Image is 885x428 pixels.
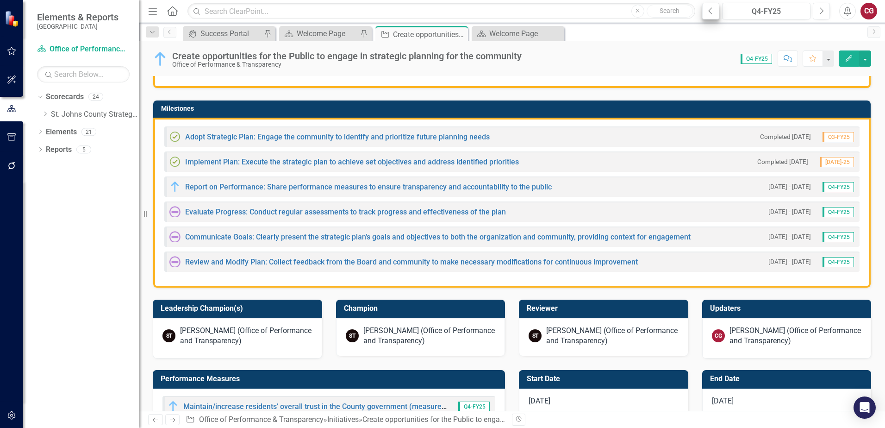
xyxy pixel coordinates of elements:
div: 5 [76,145,91,153]
small: [DATE] - [DATE] [768,208,811,216]
a: Review and Modify Plan: Collect feedback from the Board and community to make necessary modificat... [185,258,638,266]
img: Not Started [169,206,181,217]
a: Evaluate Progress: Conduct regular assessments to track progress and effectiveness of the plan [185,208,506,216]
h3: Updaters [710,304,867,313]
span: Q4-FY25 [823,232,854,242]
h3: Champion [344,304,501,313]
a: Success Portal [185,28,262,39]
a: Office of Performance & Transparency [199,415,324,424]
h3: Leadership Champion(s) [161,304,318,313]
div: Open Intercom Messenger [854,397,876,419]
div: Success Portal [200,28,262,39]
small: [DATE] - [DATE] [768,183,811,191]
div: Create opportunities for the Public to engage in strategic planning for the community [393,29,466,40]
div: [PERSON_NAME] (Office of Performance and Transparency) [180,326,312,347]
a: Implement Plan: Execute the strategic plan to achieve set objectives and address identified prior... [185,157,519,166]
a: Office of Performance & Transparency [37,44,130,55]
div: [PERSON_NAME] (Office of Performance and Transparency) [363,326,496,347]
span: [DATE]-25 [820,157,854,167]
img: In Progress [153,51,168,66]
small: Completed [DATE] [760,132,811,141]
h3: Reviewer [527,304,684,313]
div: ST [529,329,542,342]
a: Elements [46,127,77,138]
span: Q3-FY25 [823,132,854,142]
div: ST [162,329,175,342]
span: Q4-FY25 [823,207,854,217]
button: Search [647,5,693,18]
img: Completed [169,156,181,167]
a: Initiatives [327,415,359,424]
span: Q4-FY25 [458,402,490,412]
span: Q4-FY25 [741,54,772,64]
div: 21 [81,128,96,136]
span: Q4-FY25 [823,182,854,192]
input: Search ClearPoint... [187,3,695,19]
span: Elements & Reports [37,12,118,23]
span: Q4-FY25 [823,257,854,267]
h3: Start Date [527,375,684,383]
a: Report on Performance: Share performance measures to ensure transparency and accountability to th... [185,183,552,191]
button: CG [860,3,877,19]
span: [DATE] [712,397,734,405]
div: 24 [88,93,103,101]
div: Create opportunities for the Public to engage in strategic planning for the community [172,51,522,61]
div: ST [346,329,359,342]
div: Create opportunities for the Public to engage in strategic planning for the community [362,415,638,424]
h3: Milestones [161,105,866,112]
a: Welcome Page [281,28,358,39]
div: [PERSON_NAME] (Office of Performance and Transparency) [729,326,862,347]
input: Search Below... [37,66,130,82]
a: Communicate Goals: Clearly present the strategic plan’s goals and objectives to both the organiza... [185,233,691,241]
a: Adopt Strategic Plan: Engage the community to identify and prioritize future planning needs [185,132,490,141]
img: In Progress [168,401,179,412]
div: » » [186,415,505,425]
div: [PERSON_NAME] (Office of Performance and Transparency) [546,326,679,347]
span: [DATE] [529,397,550,405]
a: Reports [46,145,72,155]
div: Office of Performance & Transparency [172,61,522,68]
button: Q4-FY25 [722,3,810,19]
img: Not Started [169,231,181,242]
h3: Performance Measures [161,375,500,383]
div: Welcome Page [489,28,562,39]
img: Not Started [169,256,181,267]
a: Scorecards [46,92,84,102]
div: Welcome Page [297,28,358,39]
h3: End Date [710,375,867,383]
div: CG [712,329,725,342]
span: Search [660,7,679,14]
img: In Progress [169,181,181,192]
small: [DATE] - [DATE] [768,233,811,241]
div: Q4-FY25 [725,6,807,17]
small: Completed [DATE] [757,157,808,166]
img: ClearPoint Strategy [4,10,21,27]
a: Maintain/increase residents’ overall trust in the County government (measured by annual community... [183,402,546,411]
a: Welcome Page [474,28,562,39]
a: St. Johns County Strategic Plan [51,109,139,120]
img: Completed [169,131,181,142]
small: [DATE] - [DATE] [768,258,811,266]
small: [GEOGRAPHIC_DATA] [37,23,118,30]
